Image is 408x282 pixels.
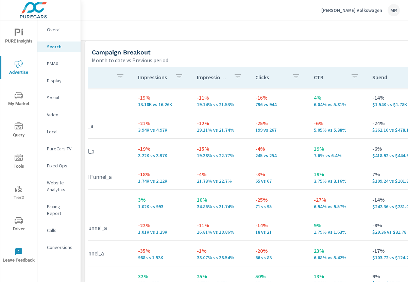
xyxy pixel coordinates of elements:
[2,216,35,233] span: Driver
[197,204,244,209] p: 34.86% vs 31.74%
[138,170,186,178] p: -18%
[372,74,404,81] p: Spend
[197,102,244,107] p: 19.14% vs 21.53%
[255,255,303,260] p: 66 vs 83
[314,272,361,280] p: 13%
[138,74,169,81] p: Impressions
[255,178,303,184] p: 65 vs 67
[37,76,81,86] div: Display
[47,60,75,67] p: PMAX
[47,145,75,152] p: PureCars TV
[197,255,244,260] p: 38.07% vs 38.54%
[2,29,35,45] span: PURE Insights
[255,94,303,102] p: -16%
[255,127,303,133] p: 199 vs 267
[47,26,75,33] p: Overall
[47,179,75,193] p: Website Analytics
[138,272,186,280] p: 32%
[197,153,244,158] p: 19.38% vs 22.77%
[255,204,303,209] p: 71 vs 95
[92,56,168,64] p: Month to date vs Previous period
[47,227,75,234] p: Calls
[197,74,228,81] p: Impression Share
[314,229,361,235] p: 1.79% vs 1.63%
[138,229,186,235] p: 1,006 vs 1,285
[197,119,244,127] p: -12%
[138,119,186,127] p: -21%
[314,119,361,127] p: -6%
[37,42,81,52] div: Search
[197,272,244,280] p: 25%
[314,153,361,158] p: 7.6% vs 6.4%
[255,272,303,280] p: 50%
[37,144,81,154] div: PureCars TV
[37,201,81,218] div: Pacing Report
[255,153,303,158] p: 245 vs 254
[138,255,186,260] p: 988 vs 1,531
[255,170,303,178] p: -3%
[138,247,186,255] p: -35%
[314,196,361,204] p: -27%
[138,204,186,209] p: 1,023 vs 993
[47,77,75,84] p: Display
[255,74,287,81] p: Clicks
[138,94,186,102] p: -19%
[37,110,81,120] div: Video
[314,204,361,209] p: 6.94% vs 9.57%
[37,93,81,103] div: Social
[37,225,81,235] div: Calls
[37,127,81,137] div: Local
[37,161,81,171] div: Fixed Ops
[314,74,345,81] p: CTR
[47,162,75,169] p: Fixed Ops
[197,247,244,255] p: -1%
[37,242,81,252] div: Conversions
[47,244,75,251] p: Conversions
[314,178,361,184] p: 3.75% vs 3.16%
[92,49,151,56] h5: Campaign Breakout
[2,248,35,264] span: Leave Feedback
[197,196,244,204] p: 10%
[197,178,244,184] p: 21.73% vs 22.7%
[314,221,361,229] p: 9%
[37,178,81,195] div: Website Analytics
[47,94,75,101] p: Social
[314,102,361,107] p: 6.04% vs 5.81%
[197,127,244,133] p: 19.11% vs 21.74%
[138,102,186,107] p: 13,184 vs 16,261
[314,94,361,102] p: 4%
[37,24,81,35] div: Overall
[197,170,244,178] p: -4%
[388,4,400,16] div: MR
[138,196,186,204] p: 3%
[2,91,35,108] span: My Market
[314,170,361,178] p: 19%
[255,229,303,235] p: 18 vs 21
[197,145,244,153] p: -15%
[255,247,303,255] p: -20%
[47,43,75,50] p: Search
[138,145,186,153] p: -19%
[255,221,303,229] p: -14%
[255,119,303,127] p: -25%
[47,111,75,118] p: Video
[138,221,186,229] p: -22%
[255,145,303,153] p: -4%
[321,7,382,13] p: [PERSON_NAME] Volkswagen
[197,221,244,229] p: -11%
[47,128,75,135] p: Local
[0,20,37,271] div: nav menu
[197,94,244,102] p: -11%
[138,178,186,184] p: 1,735 vs 2,121
[2,154,35,170] span: Tools
[314,255,361,260] p: 6.68% vs 5.42%
[47,203,75,217] p: Pacing Report
[2,60,35,77] span: Advertise
[138,127,186,133] p: 3,944 vs 4,965
[314,247,361,255] p: 23%
[314,127,361,133] p: 5.05% vs 5.38%
[314,145,361,153] p: 19%
[197,229,244,235] p: 16.81% vs 18.86%
[138,153,186,158] p: 3,222 vs 3,968
[37,59,81,69] div: PMAX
